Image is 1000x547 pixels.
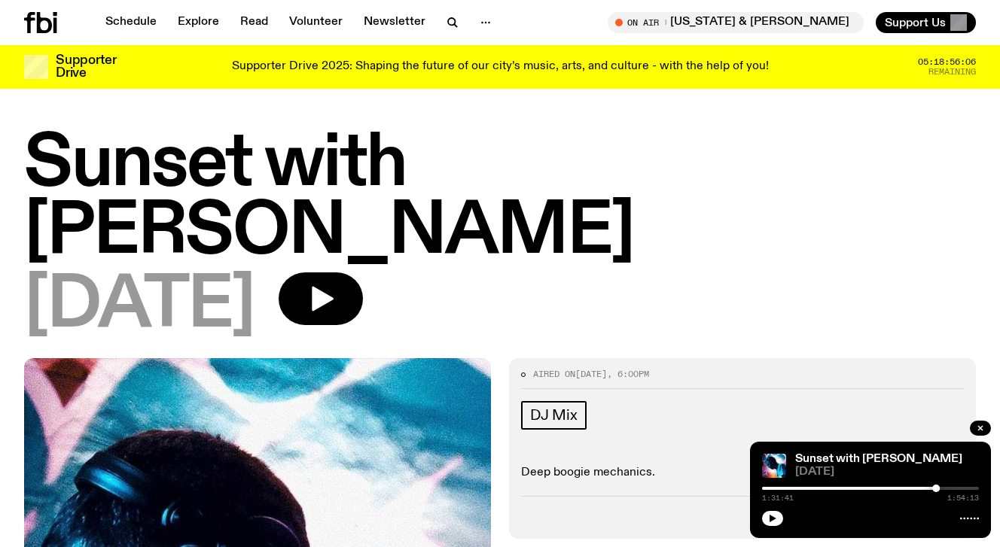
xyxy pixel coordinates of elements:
[608,12,864,33] button: On AirThe Allnighter with [US_STATE] & [PERSON_NAME] °❀⋆.ೃ࿔*:･
[96,12,166,33] a: Schedule
[56,54,116,80] h3: Supporter Drive
[232,60,769,74] p: Supporter Drive 2025: Shaping the future of our city’s music, arts, and culture - with the help o...
[355,12,434,33] a: Newsletter
[876,12,976,33] button: Support Us
[530,407,578,424] span: DJ Mix
[231,12,277,33] a: Read
[918,58,976,66] span: 05:18:56:06
[24,272,255,340] span: [DATE]
[885,16,946,29] span: Support Us
[762,454,786,478] img: Simon Caldwell stands side on, looking downwards. He has headphones on. Behind him is a brightly ...
[795,466,979,478] span: [DATE]
[607,368,649,380] span: , 6:00pm
[521,401,587,430] a: DJ Mix
[795,453,962,465] a: Sunset with [PERSON_NAME]
[575,368,607,380] span: [DATE]
[947,494,979,502] span: 1:54:13
[762,494,794,502] span: 1:31:41
[521,466,964,480] p: Deep boogie mechanics.
[928,68,976,76] span: Remaining
[533,368,575,380] span: Aired on
[169,12,228,33] a: Explore
[280,12,352,33] a: Volunteer
[24,131,976,266] h1: Sunset with [PERSON_NAME]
